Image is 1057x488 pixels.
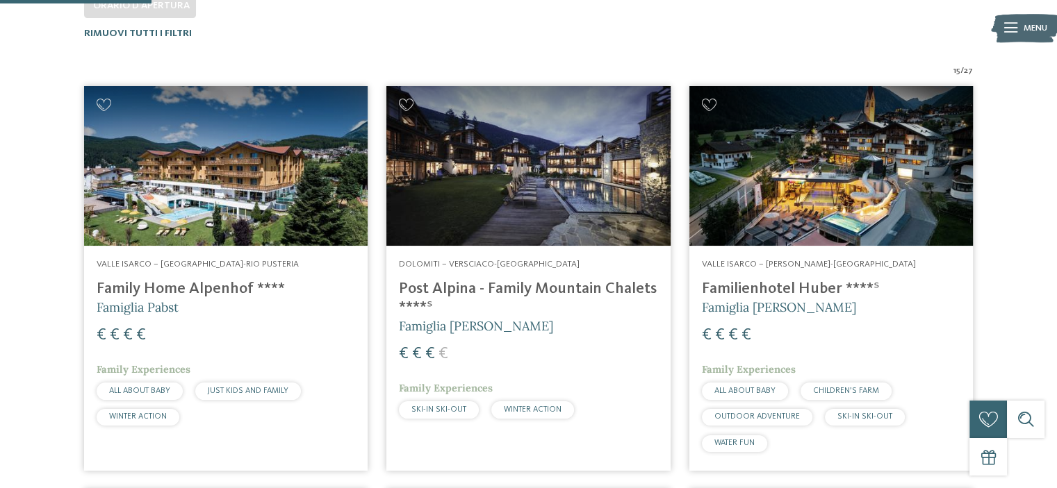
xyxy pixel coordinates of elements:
[399,280,657,317] h4: Post Alpina - Family Mountain Chalets ****ˢ
[953,65,960,77] span: 15
[123,327,133,344] span: €
[136,327,146,344] span: €
[97,363,190,376] span: Family Experiences
[84,86,368,471] a: Cercate un hotel per famiglie? Qui troverete solo i migliori! Valle Isarco – [GEOGRAPHIC_DATA]-Ri...
[728,327,738,344] span: €
[702,280,960,298] h4: Familienhotel Huber ****ˢ
[714,387,776,395] span: ALL ABOUT BABY
[715,327,725,344] span: €
[97,327,106,344] span: €
[813,387,879,395] span: CHILDREN’S FARM
[439,346,448,362] span: €
[97,299,179,315] span: Famiglia Pabst
[837,412,892,421] span: SKI-IN SKI-OUT
[714,412,800,421] span: OUTDOOR ADVENTURE
[84,28,192,38] span: Rimuovi tutti i filtri
[702,260,916,269] span: Valle Isarco – [PERSON_NAME]-[GEOGRAPHIC_DATA]
[689,86,973,471] a: Cercate un hotel per famiglie? Qui troverete solo i migliori! Valle Isarco – [PERSON_NAME]-[GEOGR...
[411,405,466,414] span: SKI-IN SKI-OUT
[960,65,964,77] span: /
[97,280,355,298] h4: Family Home Alpenhof ****
[741,327,751,344] span: €
[689,86,973,246] img: Cercate un hotel per famiglie? Qui troverete solo i migliori!
[714,439,755,447] span: WATER FUN
[109,412,167,421] span: WINTER ACTION
[386,86,670,471] a: Cercate un hotel per famiglie? Qui troverete solo i migliori! Dolomiti – Versciaco-[GEOGRAPHIC_DA...
[93,1,190,10] span: Orario d'apertura
[425,346,435,362] span: €
[399,346,409,362] span: €
[84,86,368,246] img: Family Home Alpenhof ****
[97,260,299,269] span: Valle Isarco – [GEOGRAPHIC_DATA]-Rio Pusteria
[964,65,973,77] span: 27
[110,327,120,344] span: €
[702,299,856,315] span: Famiglia [PERSON_NAME]
[504,405,562,414] span: WINTER ACTION
[412,346,422,362] span: €
[702,327,712,344] span: €
[386,86,670,246] img: Post Alpina - Family Mountain Chalets ****ˢ
[399,260,580,269] span: Dolomiti – Versciaco-[GEOGRAPHIC_DATA]
[399,382,493,394] span: Family Experiences
[702,363,796,376] span: Family Experiences
[399,318,553,334] span: Famiglia [PERSON_NAME]
[109,387,170,395] span: ALL ABOUT BABY
[208,387,288,395] span: JUST KIDS AND FAMILY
